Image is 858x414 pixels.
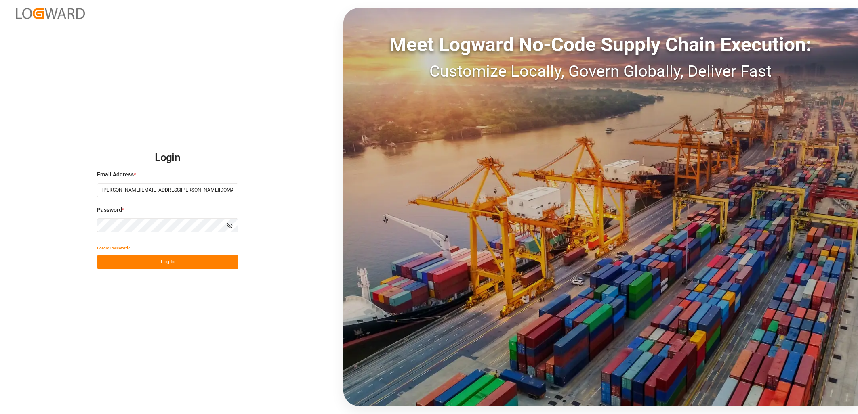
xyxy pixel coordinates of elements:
[97,255,238,269] button: Log In
[97,241,130,255] button: Forgot Password?
[97,170,134,179] span: Email Address
[97,183,238,197] input: Enter your email
[343,59,858,84] div: Customize Locally, Govern Globally, Deliver Fast
[97,145,238,171] h2: Login
[343,30,858,59] div: Meet Logward No-Code Supply Chain Execution:
[97,206,122,214] span: Password
[16,8,85,19] img: Logward_new_orange.png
